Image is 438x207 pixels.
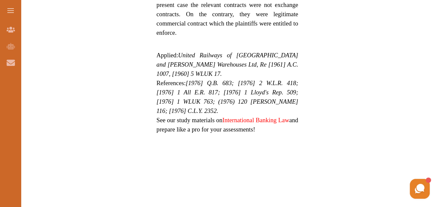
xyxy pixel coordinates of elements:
em: [1976] Q.B. 683; [1976] 2 W.L.R. 418; [1976] 1 All E.R. 817; [1976] 1 Lloyd's Rep. 509; [1976] 1 ... [157,79,298,114]
span: See our study materials on and prepare like a pro for your assessments! [157,117,298,133]
a: International Banking Law [222,117,289,124]
em: United Railways of [GEOGRAPHIC_DATA] and [PERSON_NAME] Warehouses Ltd, Re [1961] A.C. 1007, [1960... [157,52,298,77]
span: Applied: [157,52,298,77]
span: References: [157,79,298,114]
iframe: HelpCrunch [279,177,431,200]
